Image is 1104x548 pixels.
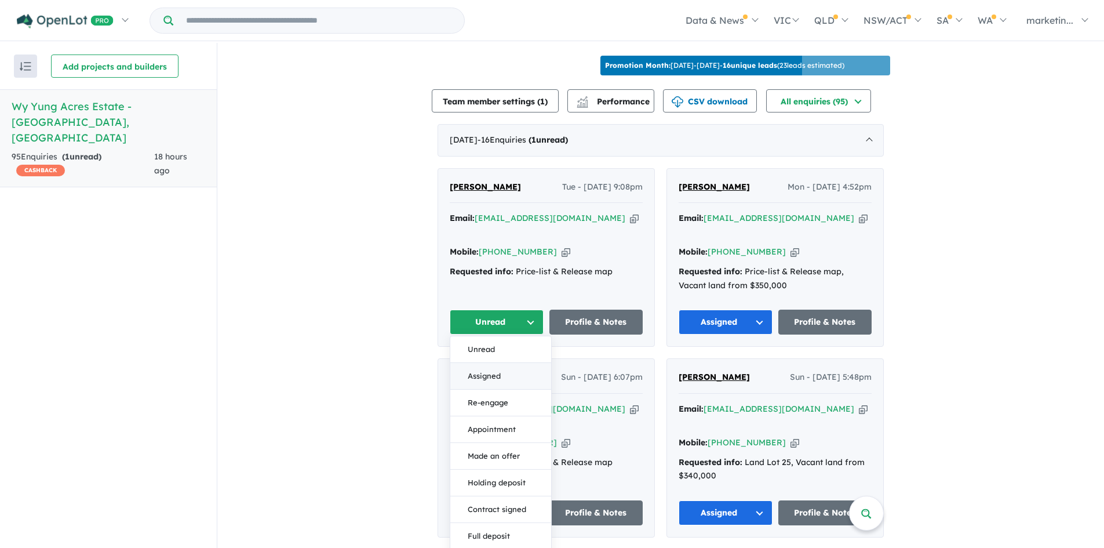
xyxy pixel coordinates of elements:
[561,371,643,384] span: Sun - [DATE] 6:07pm
[450,336,551,363] button: Unread
[1026,14,1073,26] span: marketin...
[778,500,872,525] a: Profile & Notes
[450,182,521,192] span: [PERSON_NAME]
[20,62,31,71] img: sort.svg
[531,135,536,145] span: 1
[577,96,588,103] img: line-chart.svg
[788,180,872,194] span: Mon - [DATE] 4:52pm
[679,456,872,484] div: Land Lot 25, Vacant land from $340,000
[577,100,588,107] img: bar-chart.svg
[679,371,750,384] a: [PERSON_NAME]
[17,14,114,28] img: Openlot PRO Logo White
[450,180,521,194] a: [PERSON_NAME]
[62,151,101,162] strong: ( unread)
[630,212,639,224] button: Copy
[176,8,462,33] input: Try estate name, suburb, builder or developer
[450,265,643,279] div: Price-list & Release map
[578,96,650,107] span: Performance
[450,416,551,443] button: Appointment
[679,182,750,192] span: [PERSON_NAME]
[859,403,868,415] button: Copy
[679,213,704,223] strong: Email:
[679,457,742,467] strong: Requested info:
[704,213,854,223] a: [EMAIL_ADDRESS][DOMAIN_NAME]
[679,437,708,448] strong: Mobile:
[478,135,568,145] span: - 16 Enquir ies
[475,213,625,223] a: [EMAIL_ADDRESS][DOMAIN_NAME]
[605,61,671,70] b: Promotion Month:
[679,372,750,382] span: [PERSON_NAME]
[450,443,551,470] button: Made an offer
[438,124,884,157] div: [DATE]
[450,310,544,335] button: Unread
[562,246,570,258] button: Copy
[679,246,708,257] strong: Mobile:
[529,135,568,145] strong: ( unread)
[679,404,704,414] strong: Email:
[708,437,786,448] a: [PHONE_NUMBER]
[723,61,777,70] b: 16 unique leads
[663,89,757,112] button: CSV download
[859,212,868,224] button: Copy
[679,500,773,525] button: Assigned
[12,150,154,178] div: 95 Enquir ies
[562,180,643,194] span: Tue - [DATE] 9:08pm
[450,363,551,390] button: Assigned
[479,246,557,257] a: [PHONE_NUMBER]
[549,500,643,525] a: Profile & Notes
[432,89,559,112] button: Team member settings (1)
[450,496,551,523] button: Contract signed
[790,371,872,384] span: Sun - [DATE] 5:48pm
[567,89,654,112] button: Performance
[154,151,187,176] span: 18 hours ago
[704,404,854,414] a: [EMAIL_ADDRESS][DOMAIN_NAME]
[679,265,872,293] div: Price-list & Release map, Vacant land from $350,000
[16,165,65,176] span: CASHBACK
[672,96,683,108] img: download icon
[679,266,742,277] strong: Requested info:
[790,246,799,258] button: Copy
[679,310,773,335] button: Assigned
[450,266,513,277] strong: Requested info:
[562,437,570,449] button: Copy
[450,470,551,496] button: Holding deposit
[708,246,786,257] a: [PHONE_NUMBER]
[540,96,545,107] span: 1
[766,89,871,112] button: All enquiries (95)
[790,437,799,449] button: Copy
[630,403,639,415] button: Copy
[65,151,70,162] span: 1
[450,213,475,223] strong: Email:
[679,180,750,194] a: [PERSON_NAME]
[450,390,551,416] button: Re-engage
[778,310,872,335] a: Profile & Notes
[450,246,479,257] strong: Mobile:
[549,310,643,335] a: Profile & Notes
[12,99,205,146] h5: Wy Yung Acres Estate - [GEOGRAPHIC_DATA] , [GEOGRAPHIC_DATA]
[51,55,178,78] button: Add projects and builders
[605,60,844,71] p: [DATE] - [DATE] - ( 23 leads estimated)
